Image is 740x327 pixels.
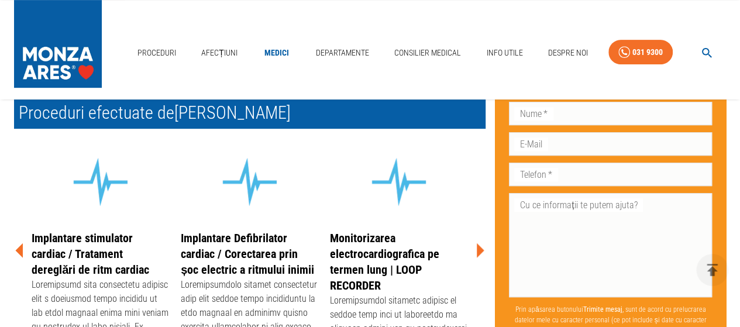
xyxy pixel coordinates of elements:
[181,231,314,277] a: Implantare Defibrilator cardiac / Corectarea prin șoc electric a ritmului inimii
[696,254,728,286] button: delete
[311,41,374,65] a: Departamente
[543,41,593,65] a: Despre Noi
[133,41,181,65] a: Proceduri
[390,41,466,65] a: Consilier Medical
[197,41,242,65] a: Afecțiuni
[583,305,622,314] b: Trimite mesaj
[32,231,149,277] a: Implantare stimulator cardiac / Tratament dereglări de ritm cardiac
[258,41,295,65] a: Medici
[608,40,673,65] a: 031 9300
[330,231,439,292] a: Monitorizarea electrocardiografica pe termen lung | LOOP RECORDER
[632,45,663,60] div: 031 9300
[14,97,486,129] h2: Proceduri efectuate de [PERSON_NAME]
[481,41,527,65] a: Info Utile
